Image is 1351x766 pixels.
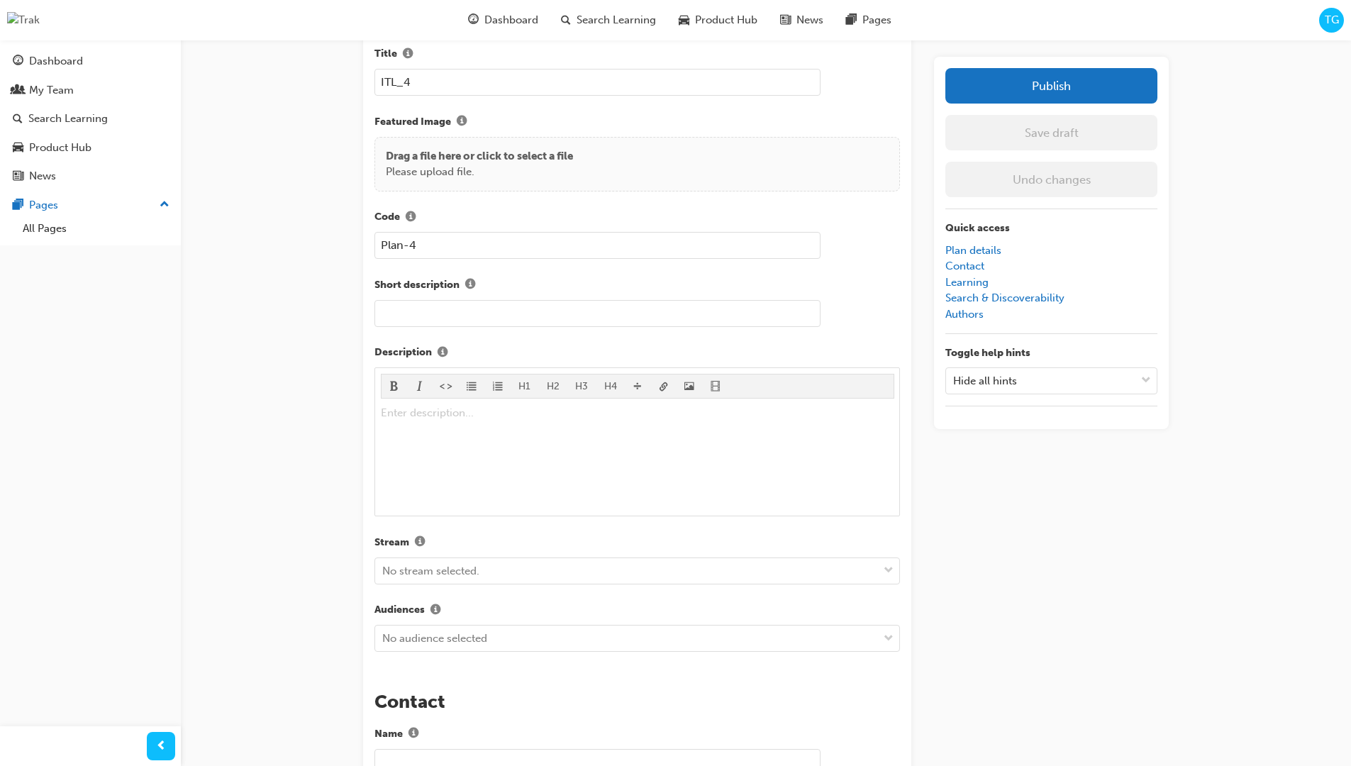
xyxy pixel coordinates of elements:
button: link-icon [651,374,677,398]
span: info-icon [457,116,467,128]
span: TG [1325,12,1339,28]
label: Code [374,209,900,227]
div: News [29,168,56,184]
span: Search Learning [577,12,656,28]
div: Hide all hints [953,372,1017,389]
span: search-icon [561,11,571,29]
span: info-icon [465,279,475,292]
button: Code [400,209,421,227]
span: format_monospace-icon [441,382,451,394]
div: Dashboard [29,53,83,70]
button: TG [1319,8,1344,33]
span: Pages [862,12,891,28]
button: H3 [567,374,596,398]
a: Learning [945,276,989,289]
span: search-icon [13,113,23,126]
label: Description [374,344,900,362]
button: Publish [945,68,1157,104]
span: format_ol-icon [493,382,503,394]
p: Toggle help hints [945,345,1157,362]
span: guage-icon [13,55,23,68]
span: link-icon [659,382,669,394]
span: info-icon [406,212,416,224]
span: down-icon [884,630,894,648]
p: Please upload file. [386,164,573,180]
button: Title [397,45,418,64]
span: Audiences [374,602,425,618]
span: down-icon [884,562,894,580]
label: Name [374,725,900,743]
span: car-icon [679,11,689,29]
span: info-icon [408,728,418,740]
span: Dashboard [484,12,538,28]
button: Description [432,344,453,362]
span: format_ul-icon [467,382,477,394]
span: info-icon [403,49,413,61]
button: H2 [539,374,568,398]
label: Title [374,45,900,64]
span: people-icon [13,84,23,97]
a: Product Hub [6,135,175,161]
span: format_bold-icon [389,382,399,394]
button: Name [403,725,424,743]
a: Contact [945,260,984,272]
button: format_monospace-icon [433,374,460,398]
div: No audience selected [382,631,487,647]
span: video-icon [711,382,721,394]
span: image-icon [684,382,694,394]
span: news-icon [13,170,23,183]
span: up-icon [160,196,169,214]
p: Drag a file here or click to select a file [386,148,573,165]
div: My Team [29,82,74,99]
a: News [6,163,175,189]
button: format_ol-icon [485,374,511,398]
a: Authors [945,308,984,321]
button: Featured Image [451,113,472,131]
button: format_italic-icon [407,374,433,398]
button: format_ul-icon [459,374,485,398]
label: Short description [374,276,900,294]
a: All Pages [17,218,175,240]
div: Search Learning [28,111,108,127]
span: info-icon [430,605,440,617]
span: Product Hub [695,12,757,28]
a: car-iconProduct Hub [667,6,769,35]
a: pages-iconPages [835,6,903,35]
span: info-icon [415,537,425,549]
div: Drag a file here or click to select a filePlease upload file. [374,137,900,191]
span: info-icon [438,348,447,360]
label: Featured Image [374,113,900,131]
button: divider-icon [625,374,651,398]
span: News [796,12,823,28]
span: pages-icon [846,11,857,29]
button: Short description [460,276,481,294]
img: Trak [7,12,40,28]
div: Product Hub [29,140,91,156]
a: Search & Discoverability [945,292,1064,304]
div: No stream selected. [382,563,479,579]
button: DashboardMy TeamSearch LearningProduct HubNews [6,45,175,192]
a: search-iconSearch Learning [550,6,667,35]
button: Pages [6,192,175,218]
button: image-icon [677,374,703,398]
button: Audiences [425,601,446,620]
a: Plan details [945,244,1001,257]
button: format_bold-icon [382,374,408,398]
button: H1 [511,374,539,398]
button: H4 [596,374,626,398]
a: guage-iconDashboard [457,6,550,35]
span: news-icon [780,11,791,29]
a: My Team [6,77,175,104]
span: car-icon [13,142,23,155]
span: down-icon [1141,372,1151,390]
span: format_italic-icon [415,382,425,394]
p: Quick access [945,221,1157,237]
span: divider-icon [633,382,643,394]
button: Undo changes [945,162,1157,197]
h2: Contact [374,691,900,714]
a: Search Learning [6,106,175,132]
a: Dashboard [6,48,175,74]
span: prev-icon [156,738,167,755]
